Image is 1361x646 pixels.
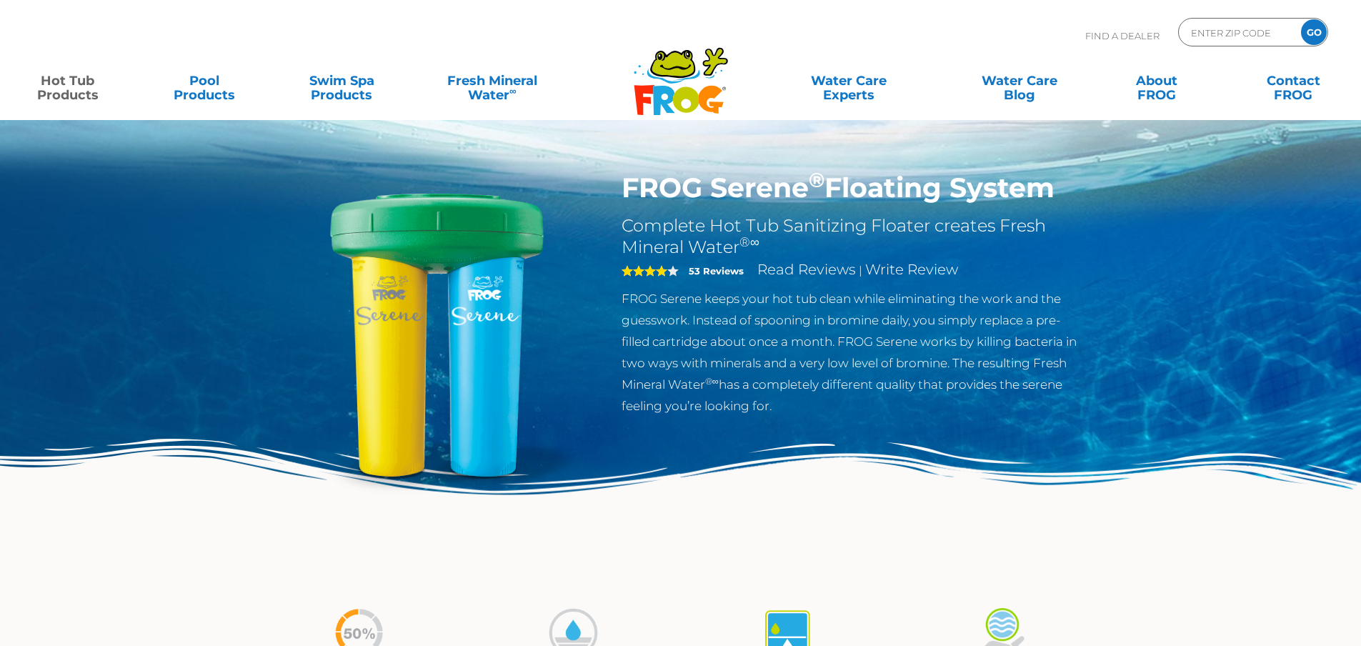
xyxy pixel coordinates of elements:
[739,234,759,250] sup: ®∞
[757,261,856,278] a: Read Reviews
[809,167,824,192] sup: ®
[689,265,744,277] strong: 53 Reviews
[762,66,935,95] a: Water CareExperts
[626,29,736,116] img: Frog Products Logo
[865,261,958,278] a: Write Review
[509,85,517,96] sup: ∞
[859,264,862,277] span: |
[151,66,258,95] a: PoolProducts
[14,66,121,95] a: Hot TubProducts
[622,172,1088,204] h1: FROG Serene Floating System
[966,66,1072,95] a: Water CareBlog
[1085,18,1160,54] p: Find A Dealer
[1301,19,1327,45] input: GO
[274,172,601,499] img: hot-tub-product-serene-floater.png
[622,265,667,277] span: 4
[425,66,559,95] a: Fresh MineralWater∞
[1240,66,1347,95] a: ContactFROG
[1103,66,1210,95] a: AboutFROG
[705,376,719,387] sup: ®∞
[289,66,395,95] a: Swim SpaProducts
[622,288,1088,417] p: FROG Serene keeps your hot tub clean while eliminating the work and the guesswork. Instead of spo...
[622,215,1088,258] h2: Complete Hot Tub Sanitizing Floater creates Fresh Mineral Water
